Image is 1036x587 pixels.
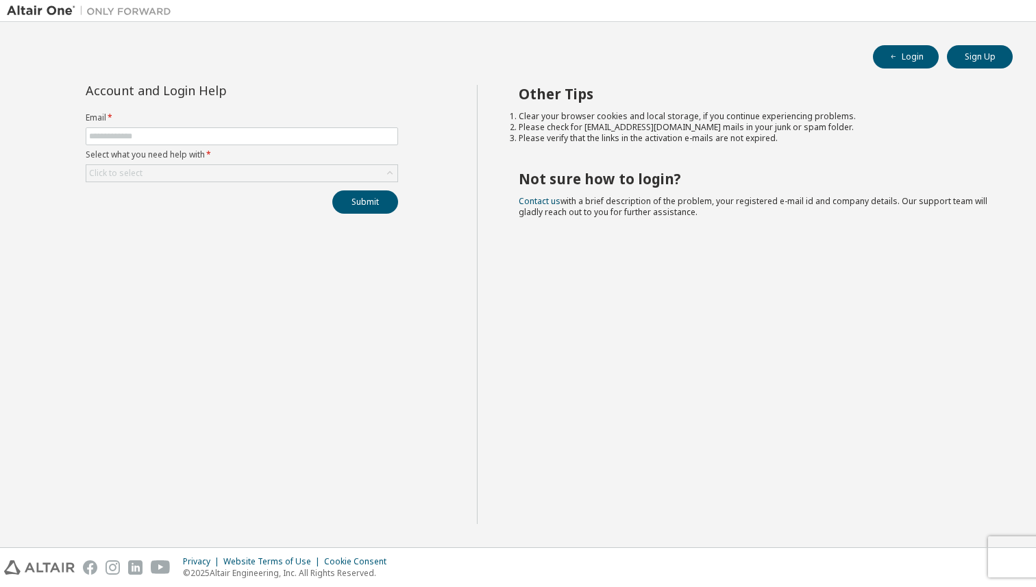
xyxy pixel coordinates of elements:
li: Please verify that the links in the activation e-mails are not expired. [519,133,989,144]
div: Account and Login Help [86,85,336,96]
li: Please check for [EMAIL_ADDRESS][DOMAIN_NAME] mails in your junk or spam folder. [519,122,989,133]
label: Select what you need help with [86,149,398,160]
a: Contact us [519,195,560,207]
h2: Other Tips [519,85,989,103]
p: © 2025 Altair Engineering, Inc. All Rights Reserved. [183,567,395,579]
img: linkedin.svg [128,560,143,575]
div: Click to select [89,168,143,179]
div: Website Terms of Use [223,556,324,567]
h2: Not sure how to login? [519,170,989,188]
img: altair_logo.svg [4,560,75,575]
img: facebook.svg [83,560,97,575]
div: Cookie Consent [324,556,395,567]
button: Sign Up [947,45,1013,68]
img: instagram.svg [106,560,120,575]
span: with a brief description of the problem, your registered e-mail id and company details. Our suppo... [519,195,987,218]
button: Login [873,45,939,68]
div: Privacy [183,556,223,567]
li: Clear your browser cookies and local storage, if you continue experiencing problems. [519,111,989,122]
img: youtube.svg [151,560,171,575]
button: Submit [332,190,398,214]
label: Email [86,112,398,123]
img: Altair One [7,4,178,18]
div: Click to select [86,165,397,182]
